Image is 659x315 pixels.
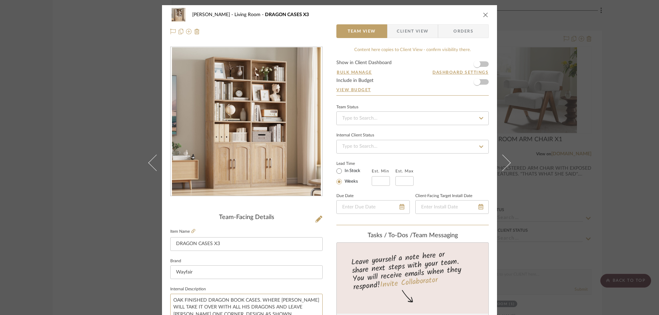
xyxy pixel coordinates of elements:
[336,200,410,214] input: Enter Due Date
[170,8,187,22] img: 3ecd7185-5a99-4676-9541-48c7eee093a2_48x40.jpg
[348,24,376,38] span: Team View
[397,24,428,38] span: Client View
[170,229,195,234] label: Item Name
[415,200,489,214] input: Enter Install Date
[336,160,372,167] label: Lead Time
[172,47,321,196] img: 3ecd7185-5a99-4676-9541-48c7eee093a2_436x436.jpg
[336,106,358,109] div: Team Status
[336,69,372,75] button: Bulk Manage
[343,179,358,185] label: Weeks
[380,274,438,291] a: Invite Collaborator
[170,237,323,251] input: Enter Item Name
[343,168,360,174] label: In Stock
[171,47,322,196] div: 0
[336,87,489,93] a: View Budget
[336,140,489,154] input: Type to Search…
[336,194,354,198] label: Due Date
[432,69,489,75] button: Dashboard Settings
[336,111,489,125] input: Type to Search…
[336,134,374,137] div: Internal Client Status
[265,12,309,17] span: DRAGON CASES X3
[170,265,323,279] input: Enter Brand
[372,169,389,173] label: Est. Min
[170,214,323,221] div: Team-Facing Details
[192,12,234,17] span: [PERSON_NAME]
[483,12,489,18] button: close
[170,259,181,263] label: Brand
[194,29,200,34] img: Remove from project
[446,24,481,38] span: Orders
[415,194,472,198] label: Client-Facing Target Install Date
[336,47,489,53] div: Content here copies to Client View - confirm visibility there.
[336,167,372,186] mat-radio-group: Select item type
[395,169,414,173] label: Est. Max
[234,12,265,17] span: Living Room
[336,247,490,293] div: Leave yourself a note here or share next steps with your team. You will receive emails when they ...
[368,232,413,239] span: Tasks / To-Dos /
[336,232,489,240] div: team Messaging
[170,288,206,291] label: Internal Description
